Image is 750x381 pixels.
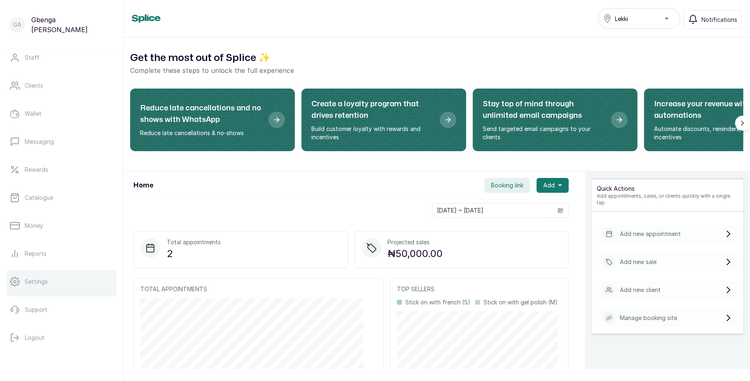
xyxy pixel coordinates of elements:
p: Logout [25,334,44,342]
h2: Create a loyalty program that drives retention [311,98,433,122]
a: Settings [7,270,117,293]
p: Build customer loyalty with rewards and incentives [311,125,433,141]
p: Projected sales [388,238,443,246]
p: Rewards [25,166,48,174]
a: Staff [7,46,117,69]
p: GA [13,21,21,29]
p: Gbenga [PERSON_NAME] [31,15,113,35]
a: Rewards [7,158,117,181]
p: Manage booking site [620,314,677,322]
p: ₦50,000.00 [388,246,443,261]
a: Money [7,214,117,237]
span: Notifications [701,15,737,24]
h2: Get the most out of Splice ✨ [130,51,743,65]
p: Add appointments, sales, or clients quickly with a single tap. [597,193,738,206]
p: Add new client [620,286,661,294]
a: Reports [7,242,117,265]
button: Notifications [684,10,742,29]
p: Staff [25,54,40,62]
p: Reduce late cancellations & no-shows [140,129,262,137]
p: Money [25,222,43,230]
p: Messaging [25,138,54,146]
p: Send targeted email campaigns to your clients [483,125,605,141]
p: Total appointments [167,238,221,246]
span: Booking link [491,181,523,189]
svg: calendar [558,208,563,213]
p: Add new appointment [620,230,681,238]
input: Select date [432,203,553,217]
p: Settings [25,278,48,286]
button: Lekki [598,8,680,29]
p: Stick on with french (S) [405,298,470,306]
h2: Reduce late cancellations and no shows with WhatsApp [140,103,262,126]
div: Reduce late cancellations and no shows with WhatsApp [130,89,295,151]
button: Add [537,178,569,193]
p: Stick on with gel polish (M) [484,298,558,306]
p: Clients [25,82,43,90]
div: Create a loyalty program that drives retention [301,89,466,151]
p: Catalogue [25,194,53,202]
button: Logout [7,326,117,349]
h1: Home [133,180,153,190]
p: Reports [25,250,47,258]
p: 2 [167,246,221,261]
span: Lekki [615,14,628,23]
a: Wallet [7,102,117,125]
p: Complete these steps to unlock the full experience [130,65,743,75]
p: Wallet [25,110,42,118]
div: Stay top of mind through unlimited email campaigns [473,89,638,151]
span: Add [543,181,555,189]
a: Support [7,298,117,321]
p: TOTAL APPOINTMENTS [140,285,376,293]
h2: Stay top of mind through unlimited email campaigns [483,98,605,122]
p: Support [25,306,47,314]
a: Messaging [7,130,117,153]
p: Add new sale [620,258,657,266]
button: Booking link [484,178,530,193]
p: TOP SELLERS [397,285,562,293]
a: Catalogue [7,186,117,209]
a: Clients [7,74,117,97]
p: Quick Actions [597,185,738,193]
